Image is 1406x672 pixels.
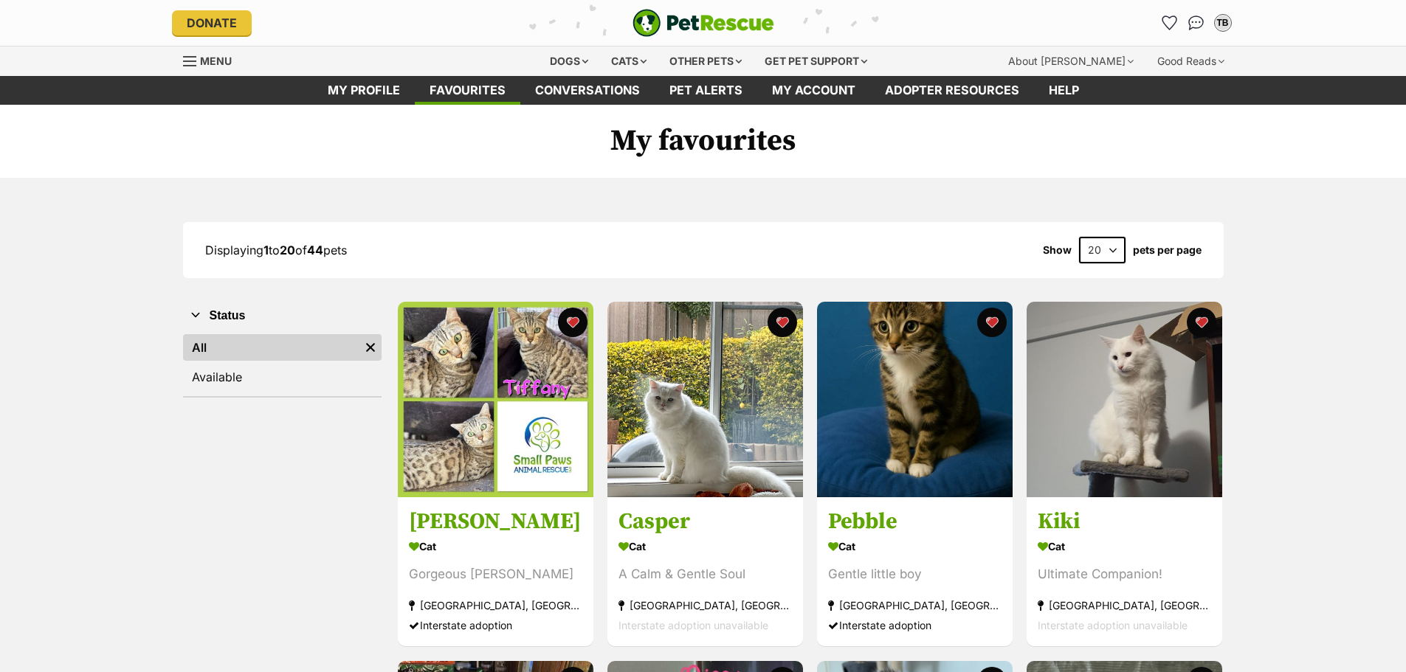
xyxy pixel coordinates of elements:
[618,508,792,536] h3: Casper
[757,76,870,105] a: My account
[754,46,878,76] div: Get pet support
[768,308,797,337] button: favourite
[1043,244,1072,256] span: Show
[607,497,803,647] a: Casper Cat A Calm & Gentle Soul [GEOGRAPHIC_DATA], [GEOGRAPHIC_DATA] Interstate adoption unavaila...
[1216,15,1230,30] div: TB
[977,308,1007,337] button: favourite
[398,302,593,497] img: Tiffany
[601,46,657,76] div: Cats
[1027,302,1222,497] img: Kiki
[828,508,1002,536] h3: Pebble
[1188,15,1204,30] img: chat-41dd97257d64d25036548639549fe6c8038ab92f7586957e7f3b1b290dea8141.svg
[998,46,1144,76] div: About [PERSON_NAME]
[1038,536,1211,558] div: Cat
[1038,620,1188,632] span: Interstate adoption unavailable
[313,76,415,105] a: My profile
[817,302,1013,497] img: Pebble
[307,243,323,257] strong: 44
[655,76,757,105] a: Pet alerts
[540,46,599,76] div: Dogs
[183,306,382,325] button: Status
[359,334,382,361] a: Remove filter
[1027,497,1222,647] a: Kiki Cat Ultimate Companion! [GEOGRAPHIC_DATA], [GEOGRAPHIC_DATA] Interstate adoption unavailable...
[183,331,382,396] div: Status
[1038,565,1211,585] div: Ultimate Companion!
[607,302,803,497] img: Casper
[817,497,1013,647] a: Pebble Cat Gentle little boy [GEOGRAPHIC_DATA], [GEOGRAPHIC_DATA] Interstate adoption favourite
[1038,508,1211,536] h3: Kiki
[1211,11,1235,35] button: My account
[633,9,774,37] a: PetRescue
[618,565,792,585] div: A Calm & Gentle Soul
[263,243,269,257] strong: 1
[205,243,347,257] span: Displaying to of pets
[183,46,242,73] a: Menu
[1133,244,1202,256] label: pets per page
[415,76,520,105] a: Favourites
[409,616,582,636] div: Interstate adoption
[828,596,1002,616] div: [GEOGRAPHIC_DATA], [GEOGRAPHIC_DATA]
[1187,308,1216,337] button: favourite
[828,616,1002,636] div: Interstate adoption
[409,536,582,558] div: Cat
[409,508,582,536] h3: [PERSON_NAME]
[520,76,655,105] a: conversations
[618,596,792,616] div: [GEOGRAPHIC_DATA], [GEOGRAPHIC_DATA]
[409,565,582,585] div: Gorgeous [PERSON_NAME]
[828,536,1002,558] div: Cat
[1158,11,1235,35] ul: Account quick links
[1038,596,1211,616] div: [GEOGRAPHIC_DATA], [GEOGRAPHIC_DATA]
[398,497,593,647] a: [PERSON_NAME] Cat Gorgeous [PERSON_NAME] [GEOGRAPHIC_DATA], [GEOGRAPHIC_DATA] Interstate adoption...
[280,243,295,257] strong: 20
[183,364,382,390] a: Available
[409,596,582,616] div: [GEOGRAPHIC_DATA], [GEOGRAPHIC_DATA]
[183,334,359,361] a: All
[828,565,1002,585] div: Gentle little boy
[618,620,768,632] span: Interstate adoption unavailable
[1185,11,1208,35] a: Conversations
[1034,76,1094,105] a: Help
[659,46,752,76] div: Other pets
[1158,11,1182,35] a: Favourites
[633,9,774,37] img: logo-e224e6f780fb5917bec1dbf3a21bbac754714ae5b6737aabdf751b685950b380.svg
[870,76,1034,105] a: Adopter resources
[1147,46,1235,76] div: Good Reads
[172,10,252,35] a: Donate
[558,308,587,337] button: favourite
[618,536,792,558] div: Cat
[200,55,232,67] span: Menu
